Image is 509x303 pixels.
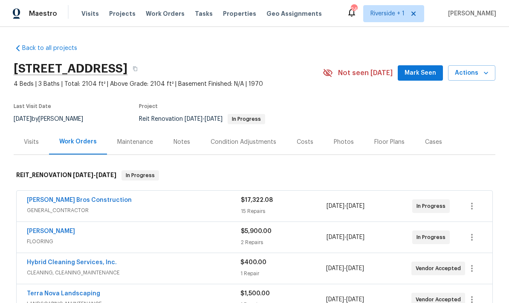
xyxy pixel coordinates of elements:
[374,138,405,146] div: Floor Plans
[96,172,116,178] span: [DATE]
[327,234,344,240] span: [DATE]
[27,291,100,297] a: Terra Nova Landscaping
[416,202,449,210] span: In Progress
[445,9,496,18] span: [PERSON_NAME]
[326,297,344,303] span: [DATE]
[195,11,213,17] span: Tasks
[117,138,153,146] div: Maintenance
[241,207,327,216] div: 15 Repairs
[351,5,357,14] div: 24
[27,268,240,277] span: CLEANING, CLEANING_MAINTENANCE
[139,116,265,122] span: Reit Renovation
[266,9,322,18] span: Geo Assignments
[29,9,57,18] span: Maestro
[146,9,185,18] span: Work Orders
[127,61,143,76] button: Copy Address
[327,202,364,210] span: -
[347,234,364,240] span: [DATE]
[327,203,344,209] span: [DATE]
[14,104,51,109] span: Last Visit Date
[14,116,32,122] span: [DATE]
[347,203,364,209] span: [DATE]
[139,104,158,109] span: Project
[211,138,276,146] div: Condition Adjustments
[370,9,405,18] span: Riverside + 1
[240,269,326,278] div: 1 Repair
[205,116,223,122] span: [DATE]
[14,162,495,189] div: REIT_RENOVATION [DATE]-[DATE]In Progress
[14,44,95,52] a: Back to all projects
[27,206,241,215] span: GENERAL_CONTRACTOR
[14,80,323,88] span: 4 Beds | 3 Baths | Total: 2104 ft² | Above Grade: 2104 ft² | Basement Finished: N/A | 1970
[240,291,270,297] span: $1,500.00
[73,172,116,178] span: -
[416,264,464,273] span: Vendor Accepted
[81,9,99,18] span: Visits
[405,68,436,79] span: Mark Seen
[346,265,364,271] span: [DATE]
[455,68,489,79] span: Actions
[326,264,364,273] span: -
[334,138,354,146] div: Photos
[73,172,93,178] span: [DATE]
[14,114,93,124] div: by [PERSON_NAME]
[27,237,241,246] span: FLOORING
[109,9,136,18] span: Projects
[241,238,327,247] div: 2 Repairs
[185,116,202,122] span: [DATE]
[228,117,264,122] span: In Progress
[185,116,223,122] span: -
[27,228,75,234] a: [PERSON_NAME]
[448,65,495,81] button: Actions
[27,259,117,265] a: Hybrid Cleaning Services, Inc.
[223,9,256,18] span: Properties
[122,171,158,180] span: In Progress
[59,137,97,146] div: Work Orders
[24,138,39,146] div: Visits
[297,138,313,146] div: Costs
[241,228,272,234] span: $5,900.00
[346,297,364,303] span: [DATE]
[416,233,449,242] span: In Progress
[240,259,266,265] span: $400.00
[27,197,132,203] a: [PERSON_NAME] Bros Construction
[398,65,443,81] button: Mark Seen
[241,197,273,203] span: $17,322.08
[338,69,393,77] span: Not seen [DATE]
[327,233,364,242] span: -
[326,265,344,271] span: [DATE]
[425,138,442,146] div: Cases
[16,170,116,181] h6: REIT_RENOVATION
[174,138,190,146] div: Notes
